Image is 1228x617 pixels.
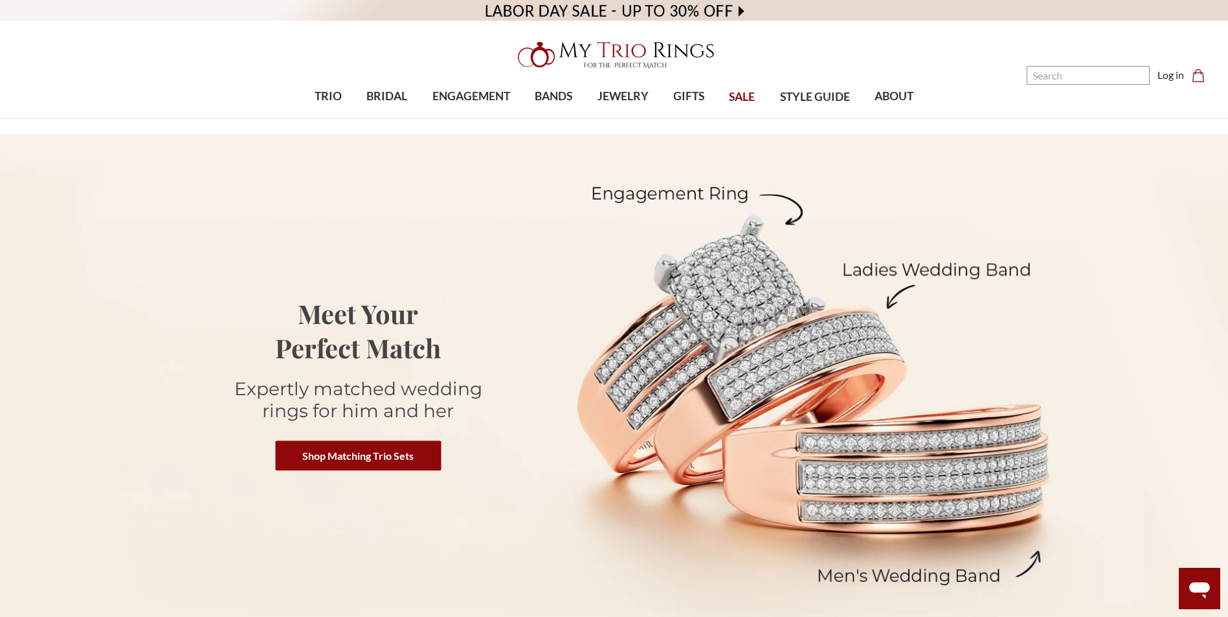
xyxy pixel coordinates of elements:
button: submenu toggle [547,118,560,119]
a: ENGAGEMENT [420,76,522,118]
a: Cart with 0 items [1192,67,1212,83]
span: STYLE GUIDE [780,89,850,105]
button: submenu toggle [682,118,695,119]
span: JEWELRY [597,88,649,105]
a: TRIO [302,76,354,118]
a: My Trio Rings [356,34,872,76]
a: JEWELRY [585,76,660,118]
a: BANDS [522,76,585,118]
a: ABOUT [862,76,926,118]
span: TRIO [315,88,342,105]
span: BANDS [535,88,572,105]
button: submenu toggle [465,118,478,119]
a: STYLE GUIDE [767,76,862,118]
a: GIFTS [661,76,717,118]
button: submenu toggle [322,118,335,119]
input: Search [1027,66,1150,85]
a: SALE [717,76,767,118]
button: submenu toggle [381,118,394,119]
span: SALE [729,89,755,105]
a: BRIDAL [354,76,419,118]
span: GIFTS [673,88,704,105]
span: ENGAGEMENT [432,88,510,105]
button: submenu toggle [616,118,629,119]
span: BRIDAL [366,88,407,105]
span: ABOUT [875,88,913,105]
a: Shop Matching Trio Sets [275,440,441,470]
button: submenu toggle [888,118,900,119]
svg: cart.cart_preview [1192,69,1205,82]
img: My Trio Rings [511,34,718,76]
a: Log in [1157,67,1184,83]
